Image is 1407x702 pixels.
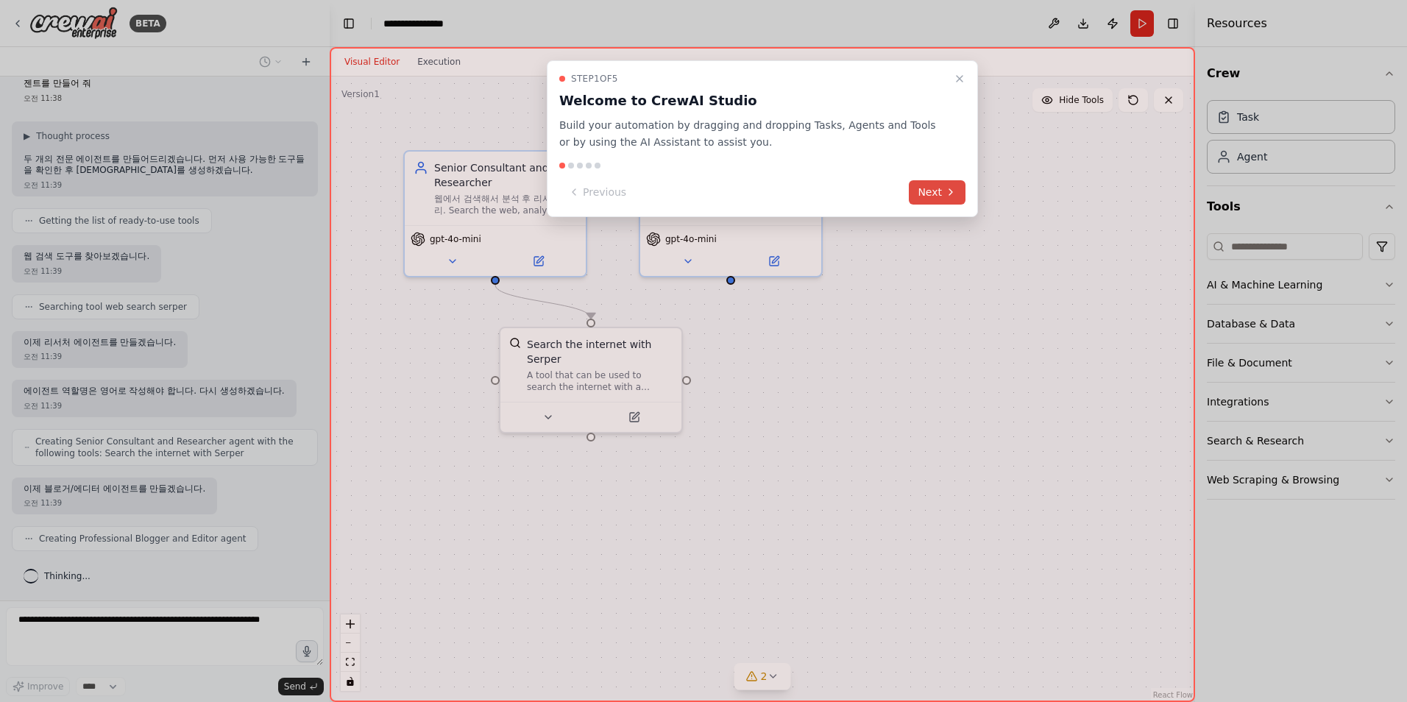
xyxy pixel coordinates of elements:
[559,91,948,111] h3: Welcome to CrewAI Studio
[951,70,968,88] button: Close walkthrough
[339,13,359,34] button: Hide left sidebar
[559,180,635,205] button: Previous
[559,117,948,151] p: Build your automation by dragging and dropping Tasks, Agents and Tools or by using the AI Assista...
[571,73,618,85] span: Step 1 of 5
[909,180,965,205] button: Next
